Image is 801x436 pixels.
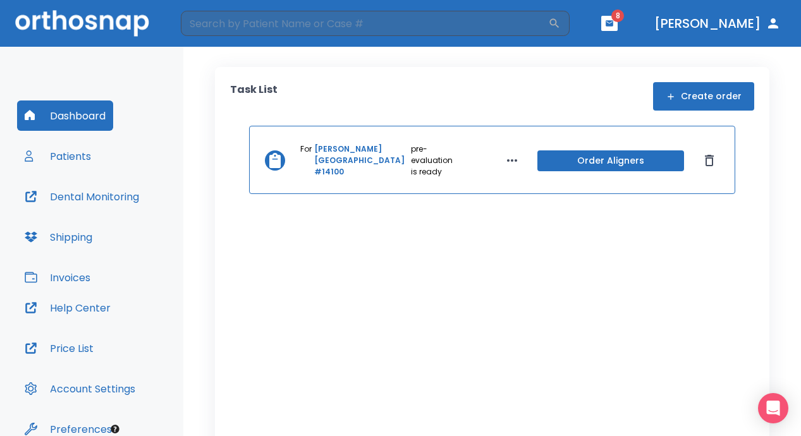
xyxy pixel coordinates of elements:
[181,11,548,36] input: Search by Patient Name or Case #
[17,181,147,212] button: Dental Monitoring
[653,82,754,111] button: Create order
[17,333,101,363] button: Price List
[15,10,149,36] img: Orthosnap
[611,9,624,22] span: 8
[17,293,118,323] button: Help Center
[230,82,278,111] p: Task List
[17,100,113,131] button: Dashboard
[314,143,408,178] a: [PERSON_NAME][GEOGRAPHIC_DATA] #14100
[17,373,143,404] button: Account Settings
[537,150,684,171] button: Order Aligners
[17,262,98,293] button: Invoices
[758,393,788,423] div: Open Intercom Messenger
[300,143,312,178] p: For
[17,222,100,252] button: Shipping
[411,143,456,178] p: pre-evaluation is ready
[699,150,719,171] button: Dismiss
[649,12,786,35] button: [PERSON_NAME]
[109,423,121,435] div: Tooltip anchor
[17,141,99,171] button: Patients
